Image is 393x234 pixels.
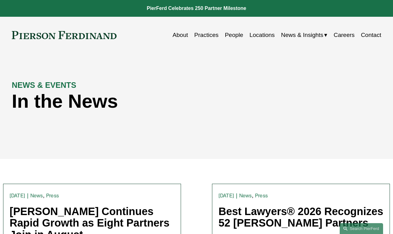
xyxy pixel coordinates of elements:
span: News & Insights [281,30,323,40]
a: Careers [333,29,355,41]
span: , [252,192,254,199]
a: Locations [249,29,275,41]
a: People [225,29,243,41]
a: Practices [194,29,219,41]
a: Press [255,193,268,199]
a: News [239,193,252,199]
a: Contact [361,29,381,41]
a: Press [46,193,59,199]
a: Best Lawyers® 2026 Recognizes 52 [PERSON_NAME] Partners [219,205,383,229]
strong: NEWS & EVENTS [12,81,76,89]
a: News [30,193,43,199]
h1: In the News [12,90,289,112]
time: [DATE] [10,193,25,198]
a: About [173,29,188,41]
span: , [43,192,45,199]
a: folder dropdown [281,29,327,41]
a: Search this site [340,223,383,234]
time: [DATE] [219,193,234,198]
